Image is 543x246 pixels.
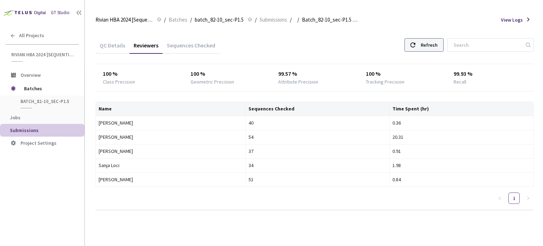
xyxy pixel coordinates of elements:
a: Batches [167,16,189,23]
input: Search [449,39,525,51]
span: left [498,196,502,200]
div: Reviewers [129,42,163,54]
div: [PERSON_NAME] [99,133,243,141]
div: 54 [249,133,387,141]
li: / [297,16,299,24]
div: 34 [249,161,387,169]
div: Geometric Precision [191,78,234,85]
div: 100 % [103,70,176,78]
div: 37 [249,147,387,155]
div: Attribute Precision [278,78,318,85]
th: Name [96,102,246,116]
div: 99.93 % [454,70,527,78]
span: Rivian HBA 2024 [Sequential] [11,52,75,58]
span: Submissions [10,127,39,133]
div: Sanja Loci [99,161,243,169]
li: / [290,16,292,24]
div: 1.98 [392,161,531,169]
button: left [494,193,506,204]
li: / [190,16,192,24]
div: 40 [249,119,387,127]
span: Batch_82-10_sec-P1.5 QC - [DATE] [302,16,359,24]
span: Overview [21,72,41,78]
li: 1 [508,193,520,204]
span: View Logs [501,16,523,23]
span: Rivian HBA 2024 [Sequential] [95,16,153,24]
span: Batches [24,81,72,96]
div: 100 % [366,70,439,78]
th: Sequences Checked [246,102,390,116]
span: All Projects [19,33,44,39]
div: 51 [249,176,387,183]
span: Batches [169,16,187,24]
button: right [522,193,534,204]
div: 0.84 [392,176,531,183]
div: 99.57 % [278,70,351,78]
div: 20.31 [392,133,531,141]
a: 1 [509,193,519,204]
li: / [255,16,257,24]
li: / [164,16,166,24]
div: 0.91 [392,147,531,155]
span: Submissions [259,16,287,24]
li: Next Page [522,193,534,204]
span: Project Settings [21,140,57,146]
span: right [526,196,530,200]
div: Refresh [421,39,438,51]
div: [PERSON_NAME] [99,147,243,155]
div: [PERSON_NAME] [99,176,243,183]
div: Tracking Precision [366,78,404,85]
div: Sequences Checked [163,42,220,54]
li: Previous Page [494,193,506,204]
div: 100 % [191,70,264,78]
a: Submissions [258,16,288,23]
span: batch_82-10_sec-P1.5 [21,98,73,104]
div: QC Details [95,42,129,54]
div: Class Precision [103,78,135,85]
div: Recall [454,78,466,85]
div: 0.36 [392,119,531,127]
div: [PERSON_NAME] [99,119,243,127]
span: Jobs [10,114,21,121]
div: GT Studio [51,10,70,16]
span: batch_82-10_sec-P1.5 [195,16,244,24]
th: Time Spent (hr) [390,102,534,116]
